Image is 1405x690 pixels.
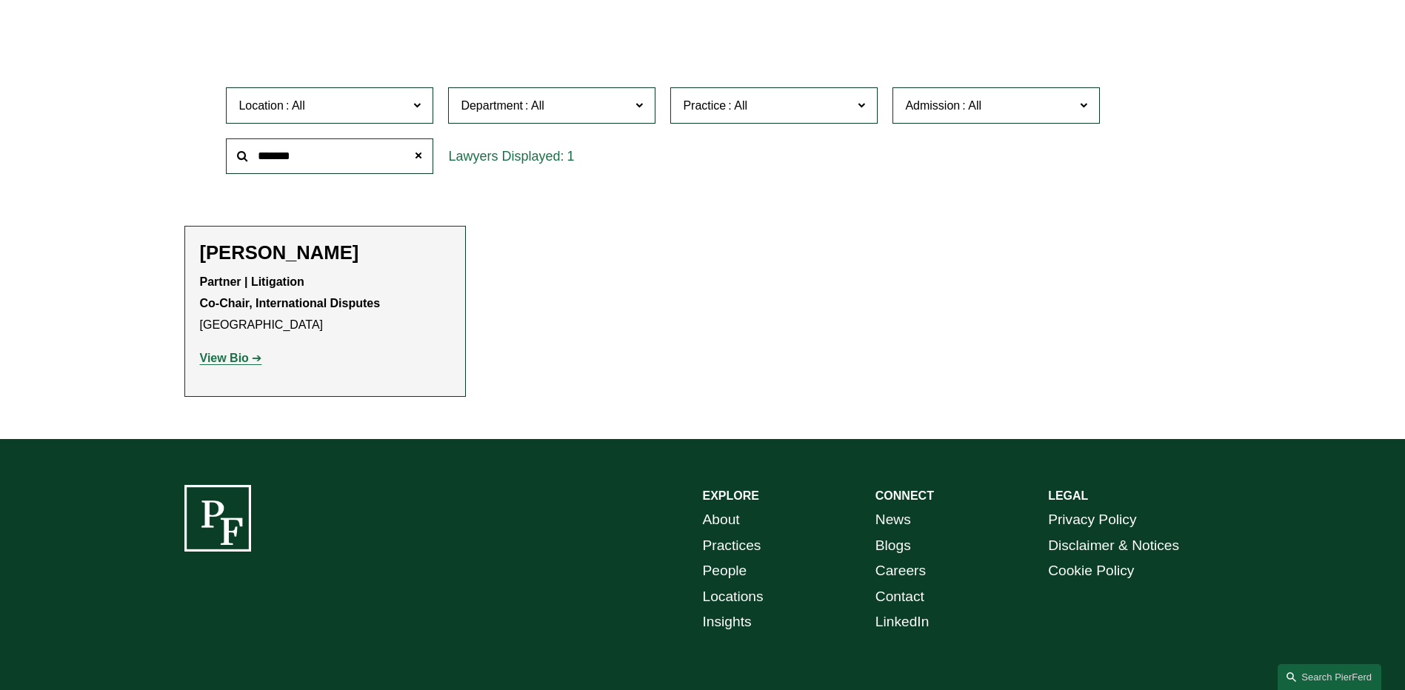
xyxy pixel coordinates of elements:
[875,533,911,559] a: Blogs
[200,352,262,364] a: View Bio
[683,99,726,112] span: Practice
[875,507,911,533] a: News
[461,99,523,112] span: Department
[875,584,924,610] a: Contact
[703,584,764,610] a: Locations
[567,149,574,164] span: 1
[238,99,284,112] span: Location
[1048,507,1136,533] a: Privacy Policy
[200,272,450,335] p: [GEOGRAPHIC_DATA]
[703,533,761,559] a: Practices
[875,558,926,584] a: Careers
[905,99,960,112] span: Admission
[703,507,740,533] a: About
[1048,489,1088,502] strong: LEGAL
[875,609,930,635] a: LinkedIn
[200,275,381,309] strong: Partner | Litigation Co-Chair, International Disputes
[1048,558,1134,584] a: Cookie Policy
[1048,533,1179,559] a: Disclaimer & Notices
[703,609,752,635] a: Insights
[703,489,759,502] strong: EXPLORE
[200,241,450,264] h2: [PERSON_NAME]
[703,558,747,584] a: People
[200,352,249,364] strong: View Bio
[1278,664,1381,690] a: Search this site
[875,489,934,502] strong: CONNECT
